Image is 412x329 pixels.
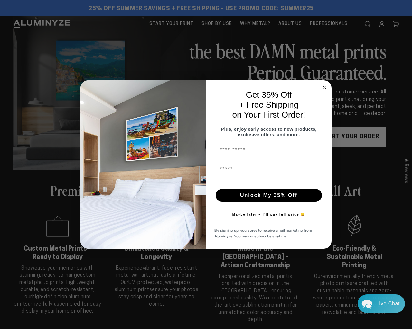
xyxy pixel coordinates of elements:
button: Close dialog [321,84,328,91]
span: + Free Shipping [239,100,298,110]
button: Unlock My 35% Off [216,189,322,202]
button: Maybe later – I’ll pay full price 😅 [229,208,309,221]
span: Get 35% Off [246,90,292,100]
img: 728e4f65-7e6c-44e2-b7d1-0292a396982f.jpeg [80,80,206,249]
span: Plus, enjoy early access to new products, exclusive offers, and more. [221,126,317,137]
span: By signing up, you agree to receive email marketing from Aluminyze. You may unsubscribe anytime. [214,227,312,239]
div: Chat widget toggle [358,294,405,313]
div: Contact Us Directly [376,294,400,313]
img: underline [214,182,323,182]
span: on Your First Order! [232,110,305,120]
